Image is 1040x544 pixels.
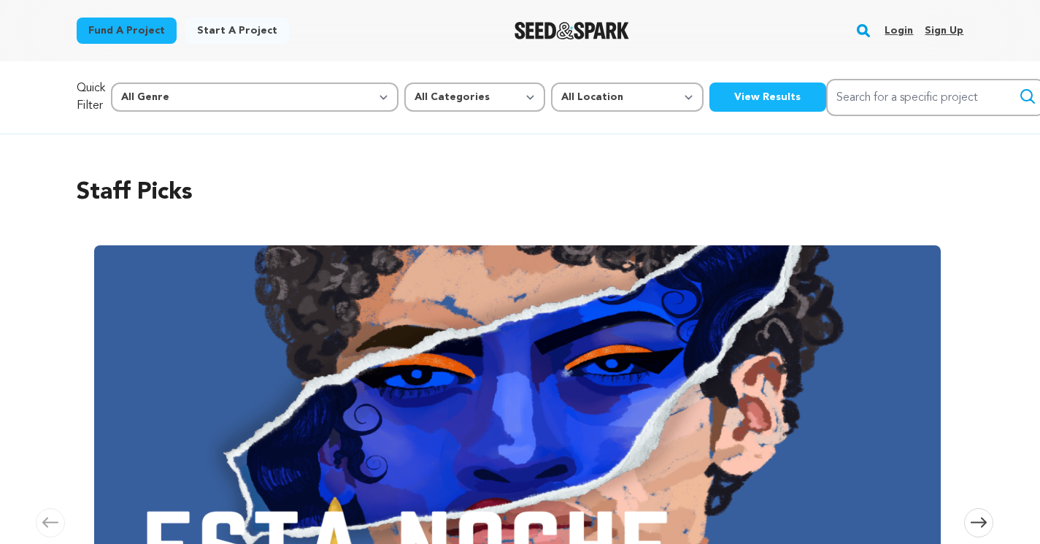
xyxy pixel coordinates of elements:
[515,22,629,39] img: Seed&Spark Logo Dark Mode
[515,22,629,39] a: Seed&Spark Homepage
[185,18,289,44] a: Start a project
[77,80,105,115] p: Quick Filter
[925,19,963,42] a: Sign up
[77,18,177,44] a: Fund a project
[77,175,964,210] h2: Staff Picks
[709,83,826,112] button: View Results
[885,19,913,42] a: Login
